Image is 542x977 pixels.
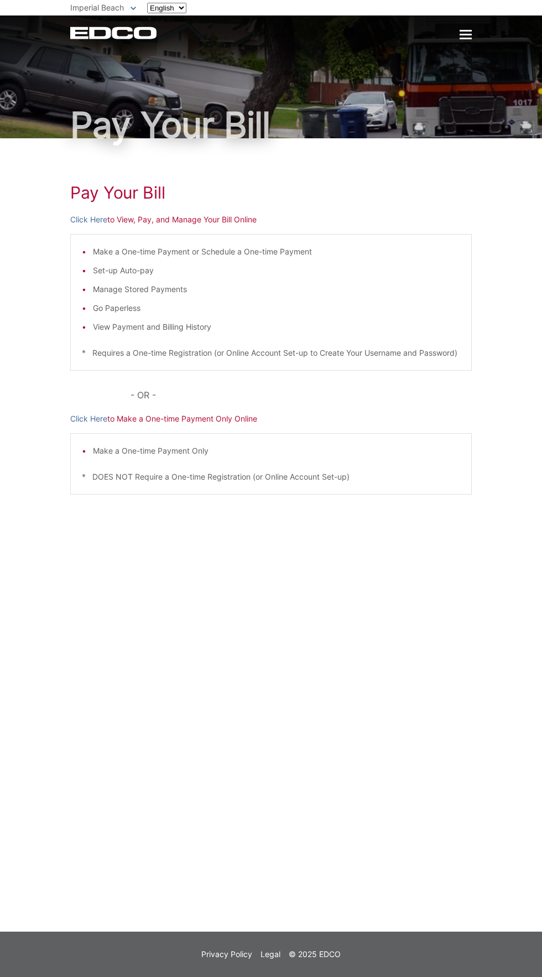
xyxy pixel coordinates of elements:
[93,246,460,258] li: Make a One-time Payment or Schedule a One-time Payment
[70,214,107,226] a: Click Here
[93,445,460,457] li: Make a One-time Payment Only
[260,948,280,960] a: Legal
[70,413,107,425] a: Click Here
[70,27,158,39] a: EDCD logo. Return to the homepage.
[70,214,472,226] p: to View, Pay, and Manage Your Bill Online
[93,302,460,314] li: Go Paperless
[131,387,472,403] p: - OR -
[93,283,460,295] li: Manage Stored Payments
[82,347,460,359] p: * Requires a One-time Registration (or Online Account Set-up to Create Your Username and Password)
[82,471,460,483] p: * DOES NOT Require a One-time Registration (or Online Account Set-up)
[289,948,341,960] p: © 2025 EDCO
[70,183,472,202] h1: Pay Your Bill
[93,264,460,277] li: Set-up Auto-pay
[70,413,472,425] p: to Make a One-time Payment Only Online
[147,3,186,13] select: Select a language
[93,321,460,333] li: View Payment and Billing History
[201,948,252,960] a: Privacy Policy
[70,107,472,143] h1: Pay Your Bill
[70,3,124,12] span: Imperial Beach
